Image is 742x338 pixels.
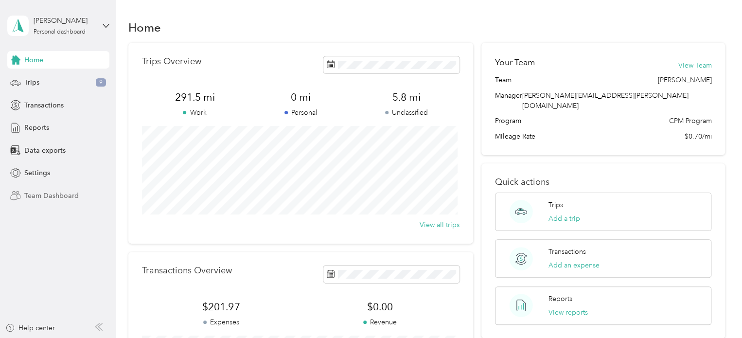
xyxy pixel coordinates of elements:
[495,56,535,69] h2: Your Team
[247,107,353,118] p: Personal
[522,91,689,110] span: [PERSON_NAME][EMAIL_ADDRESS][PERSON_NAME][DOMAIN_NAME]
[688,284,742,338] iframe: Everlance-gr Chat Button Frame
[548,213,580,224] button: Add a trip
[353,90,459,104] span: 5.8 mi
[142,56,201,67] p: Trips Overview
[24,77,39,88] span: Trips
[142,317,300,327] p: Expenses
[495,75,512,85] span: Team
[34,29,86,35] div: Personal dashboard
[495,177,711,187] p: Quick actions
[247,90,353,104] span: 0 mi
[24,55,43,65] span: Home
[142,300,300,314] span: $201.97
[548,260,600,270] button: Add an expense
[495,90,522,111] span: Manager
[142,90,248,104] span: 291.5 mi
[353,107,459,118] p: Unclassified
[678,60,711,71] button: View Team
[24,191,79,201] span: Team Dashboard
[128,22,161,33] h1: Home
[142,107,248,118] p: Work
[5,323,55,333] button: Help center
[24,100,64,110] span: Transactions
[24,168,50,178] span: Settings
[34,16,94,26] div: [PERSON_NAME]
[24,123,49,133] span: Reports
[24,145,66,156] span: Data exports
[420,220,459,230] button: View all trips
[548,247,586,257] p: Transactions
[684,131,711,142] span: $0.70/mi
[300,317,459,327] p: Revenue
[548,294,572,304] p: Reports
[495,116,521,126] span: Program
[300,300,459,314] span: $0.00
[548,200,563,210] p: Trips
[548,307,588,318] button: View reports
[669,116,711,126] span: CPM Program
[96,78,106,87] span: 9
[657,75,711,85] span: [PERSON_NAME]
[142,266,232,276] p: Transactions Overview
[495,131,535,142] span: Mileage Rate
